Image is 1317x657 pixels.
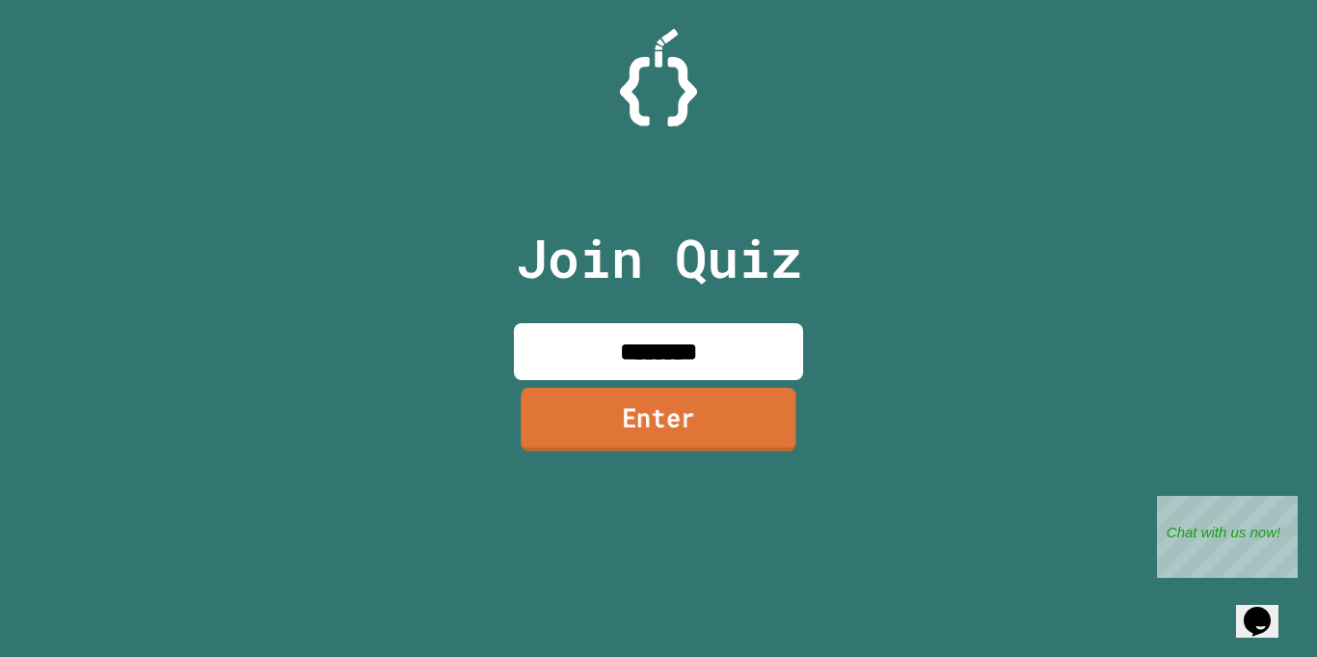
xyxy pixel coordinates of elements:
[1157,496,1298,578] iframe: chat widget
[1236,580,1298,638] iframe: chat widget
[516,218,802,298] p: Join Quiz
[620,29,697,126] img: Logo.svg
[521,388,795,452] a: Enter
